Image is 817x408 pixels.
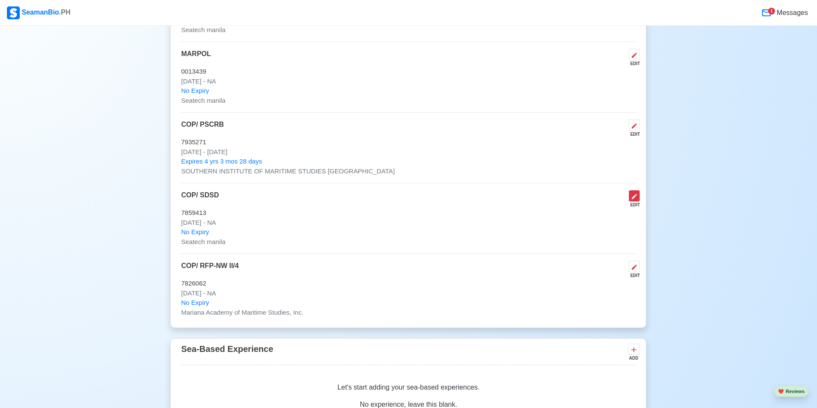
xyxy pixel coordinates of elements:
[181,49,211,67] p: MARPOL
[181,137,636,147] p: 7935271
[181,157,262,167] span: Expires 4 yrs 3 mos 28 days
[181,96,636,106] p: Seatech manila
[625,131,640,137] div: EDIT
[181,308,636,318] p: Mariana Academy of Maritime Studies, Inc.
[625,272,640,279] div: EDIT
[775,8,808,18] span: Messages
[181,147,636,157] p: [DATE] - [DATE]
[181,261,238,279] p: COP/ RFP-NW II/4
[181,279,636,289] p: 7826062
[181,86,209,96] span: No Expiry
[7,6,70,19] div: SeamanBio
[181,227,209,237] span: No Expiry
[181,237,636,247] p: Seatech manila
[768,8,775,15] div: 1
[625,202,640,208] div: EDIT
[181,67,636,77] p: 0013439
[181,167,636,176] p: SOUTHERN INSTITUTE OF MARITIME STUDIES [GEOGRAPHIC_DATA]
[181,208,636,218] p: 7859413
[59,9,71,16] span: .PH
[181,218,636,228] p: [DATE] - NA
[181,298,209,308] span: No Expiry
[7,6,20,19] img: Logo
[181,25,636,35] p: Seatech manila
[181,77,636,86] p: [DATE] - NA
[778,389,784,394] span: heart
[625,60,640,67] div: EDIT
[191,382,625,393] p: Let's start adding your sea-based experiences.
[181,289,636,298] p: [DATE] - NA
[181,190,219,208] p: COP/ SDSD
[181,119,224,137] p: COP/ PSCRB
[181,344,273,354] span: Sea-Based Experience
[628,355,638,361] div: ADD
[774,386,808,397] button: heartReviews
